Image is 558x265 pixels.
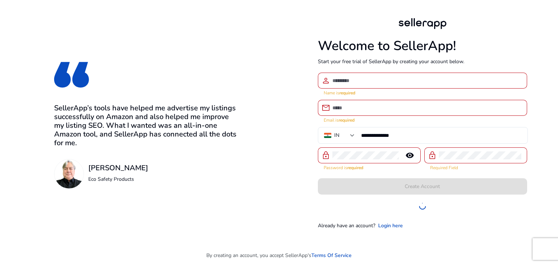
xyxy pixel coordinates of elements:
[324,116,521,123] mat-error: Email is
[339,117,355,123] strong: required
[428,151,437,160] span: lock
[347,165,363,171] strong: required
[334,131,339,139] div: IN
[339,90,355,96] strong: required
[318,222,375,229] p: Already have an account?
[322,103,330,112] span: email
[322,151,330,160] span: lock
[54,104,240,147] h3: SellerApp’s tools have helped me advertise my listings successfully on Amazon and also helped me ...
[324,89,521,96] mat-error: Name is
[430,163,521,171] mat-error: Required Field
[318,58,527,65] p: Start your free trial of SellerApp by creating your account below.
[322,76,330,85] span: person
[88,164,148,172] h3: [PERSON_NAME]
[401,151,418,160] mat-icon: remove_red_eye
[311,252,352,259] a: Terms Of Service
[324,163,415,171] mat-error: Password is
[378,222,403,229] a: Login here
[318,38,527,54] h1: Welcome to SellerApp!
[88,175,148,183] p: Eco Safety Products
